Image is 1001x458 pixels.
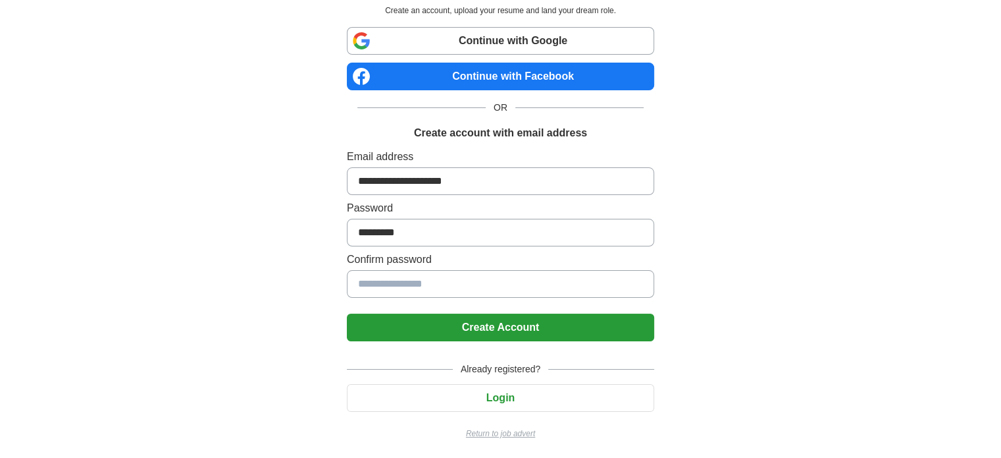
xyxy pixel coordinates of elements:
[347,252,654,268] label: Confirm password
[414,125,587,141] h1: Create account with email address
[347,149,654,165] label: Email address
[453,362,548,376] span: Already registered?
[349,5,652,16] p: Create an account, upload your resume and land your dream role.
[347,200,654,216] label: Password
[347,63,654,90] a: Continue with Facebook
[347,314,654,341] button: Create Account
[347,27,654,55] a: Continue with Google
[486,101,515,115] span: OR
[347,428,654,440] a: Return to job advert
[347,392,654,403] a: Login
[347,384,654,412] button: Login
